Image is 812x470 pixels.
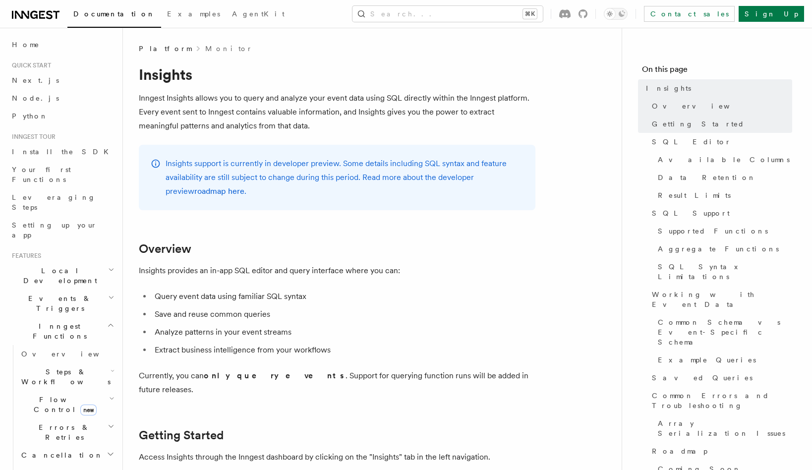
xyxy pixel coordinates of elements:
[8,89,116,107] a: Node.js
[654,222,792,240] a: Supported Functions
[139,242,191,256] a: Overview
[17,422,108,442] span: Errors & Retries
[17,450,103,460] span: Cancellation
[8,36,116,54] a: Home
[8,290,116,317] button: Events & Triggers
[654,186,792,204] a: Result Limits
[648,204,792,222] a: SQL Support
[654,258,792,286] a: SQL Syntax Limitations
[67,3,161,28] a: Documentation
[139,264,535,278] p: Insights provides an in-app SQL editor and query interface where you can:
[644,6,735,22] a: Contact sales
[654,313,792,351] a: Common Schema vs Event-Specific Schema
[658,355,756,365] span: Example Queries
[652,446,707,456] span: Roadmap
[17,345,116,363] a: Overview
[648,442,792,460] a: Roadmap
[658,173,756,182] span: Data Retention
[652,137,731,147] span: SQL Editor
[648,369,792,387] a: Saved Queries
[352,6,543,22] button: Search...⌘K
[12,76,59,84] span: Next.js
[648,97,792,115] a: Overview
[648,133,792,151] a: SQL Editor
[8,133,56,141] span: Inngest tour
[17,395,109,414] span: Flow Control
[152,290,535,303] li: Query event data using familiar SQL syntax
[17,418,116,446] button: Errors & Retries
[658,244,779,254] span: Aggregate Functions
[152,325,535,339] li: Analyze patterns in your event streams
[12,148,115,156] span: Install the SDK
[73,10,155,18] span: Documentation
[166,157,523,198] p: Insights support is currently in developer preview. Some details including SQL syntax and feature...
[12,166,71,183] span: Your first Functions
[8,107,116,125] a: Python
[232,10,285,18] span: AgentKit
[204,371,346,380] strong: only query events
[226,3,290,27] a: AgentKit
[652,208,730,218] span: SQL Support
[8,188,116,216] a: Leveraging Steps
[167,10,220,18] span: Examples
[654,414,792,442] a: Array Serialization Issues
[8,294,108,313] span: Events & Triggers
[642,79,792,97] a: Insights
[8,143,116,161] a: Install the SDK
[642,63,792,79] h4: On this page
[658,190,731,200] span: Result Limits
[648,286,792,313] a: Working with Event Data
[152,307,535,321] li: Save and reuse common queries
[12,94,59,102] span: Node.js
[658,262,792,282] span: SQL Syntax Limitations
[652,373,753,383] span: Saved Queries
[194,186,244,196] a: roadmap here
[654,240,792,258] a: Aggregate Functions
[12,193,96,211] span: Leveraging Steps
[658,317,792,347] span: Common Schema vs Event-Specific Schema
[12,221,97,239] span: Setting up your app
[8,321,107,341] span: Inngest Functions
[8,71,116,89] a: Next.js
[139,450,535,464] p: Access Insights through the Inngest dashboard by clicking on the "Insights" tab in the left navig...
[80,405,97,415] span: new
[8,262,116,290] button: Local Development
[21,350,123,358] span: Overview
[8,317,116,345] button: Inngest Functions
[139,65,535,83] h1: Insights
[652,391,792,411] span: Common Errors and Troubleshooting
[658,226,768,236] span: Supported Functions
[17,446,116,464] button: Cancellation
[646,83,691,93] span: Insights
[654,151,792,169] a: Available Columns
[8,266,108,286] span: Local Development
[12,112,48,120] span: Python
[17,367,111,387] span: Steps & Workflows
[523,9,537,19] kbd: ⌘K
[654,169,792,186] a: Data Retention
[139,428,224,442] a: Getting Started
[652,119,745,129] span: Getting Started
[152,343,535,357] li: Extract business intelligence from your workflows
[654,351,792,369] a: Example Queries
[652,290,792,309] span: Working with Event Data
[739,6,804,22] a: Sign Up
[205,44,252,54] a: Monitor
[139,44,191,54] span: Platform
[658,155,790,165] span: Available Columns
[8,61,51,69] span: Quick start
[8,252,41,260] span: Features
[161,3,226,27] a: Examples
[139,369,535,397] p: Currently, you can . Support for querying function runs will be added in future releases.
[604,8,628,20] button: Toggle dark mode
[139,91,535,133] p: Inngest Insights allows you to query and analyze your event data using SQL directly within the In...
[17,391,116,418] button: Flow Controlnew
[648,387,792,414] a: Common Errors and Troubleshooting
[12,40,40,50] span: Home
[652,101,754,111] span: Overview
[17,363,116,391] button: Steps & Workflows
[648,115,792,133] a: Getting Started
[658,418,792,438] span: Array Serialization Issues
[8,216,116,244] a: Setting up your app
[8,161,116,188] a: Your first Functions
